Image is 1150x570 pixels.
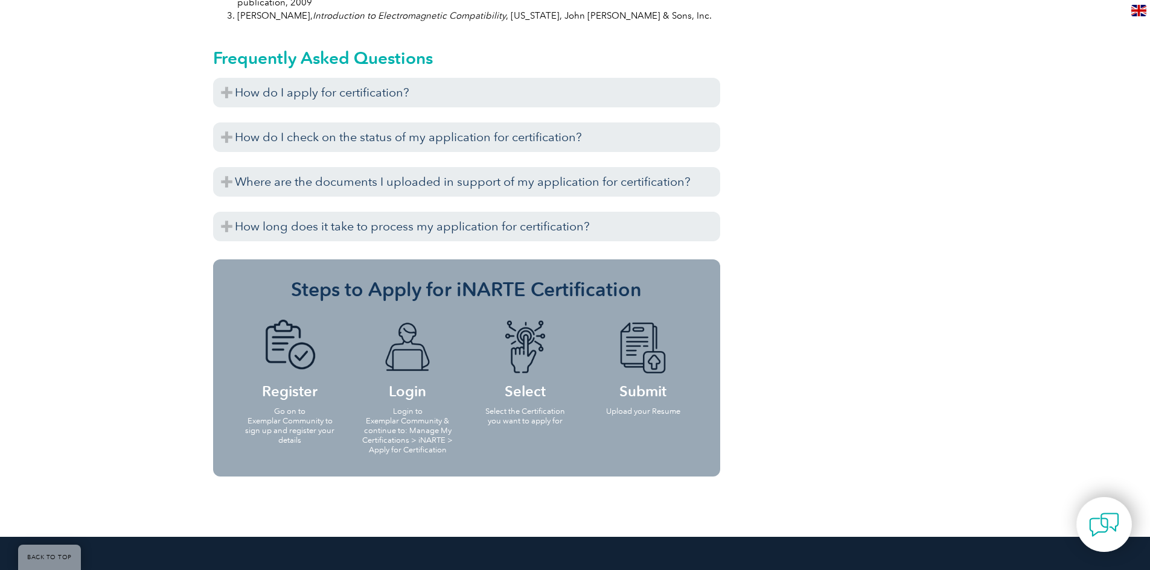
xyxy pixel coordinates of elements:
img: icon-blue-finger-button.png [492,320,558,375]
h3: Steps to Apply for iNARTE Certification [231,277,702,302]
img: icon-blue-doc-arrow.png [610,320,676,375]
img: en [1131,5,1146,16]
li: [PERSON_NAME], , [US_STATE], John [PERSON_NAME] & Sons, Inc. [237,9,720,22]
h4: Login [361,320,455,397]
h4: Select [479,320,572,397]
h4: Register [243,320,337,397]
h4: Submit [596,320,690,397]
a: BACK TO TOP [18,545,81,570]
p: Upload your Resume [596,407,690,416]
p: Login to Exemplar Community & continue to: Manage My Certifications > iNARTE > Apply for Certific... [361,407,455,455]
img: icon-blue-laptop-male.png [374,320,441,375]
h3: How long does it take to process my application for certification? [213,212,720,241]
em: Introduction to Electromagnetic Compatibility [313,10,506,21]
img: icon-blue-doc-tick.png [257,320,323,375]
h2: Frequently Asked Questions [213,48,720,68]
h3: How do I check on the status of my application for certification? [213,122,720,152]
p: Go on to Exemplar Community to sign up and register your details [243,407,337,445]
img: contact-chat.png [1089,510,1119,540]
h3: Where are the documents I uploaded in support of my application for certification? [213,167,720,197]
h3: How do I apply for certification? [213,78,720,107]
p: Select the Certification you want to apply for [479,407,572,426]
